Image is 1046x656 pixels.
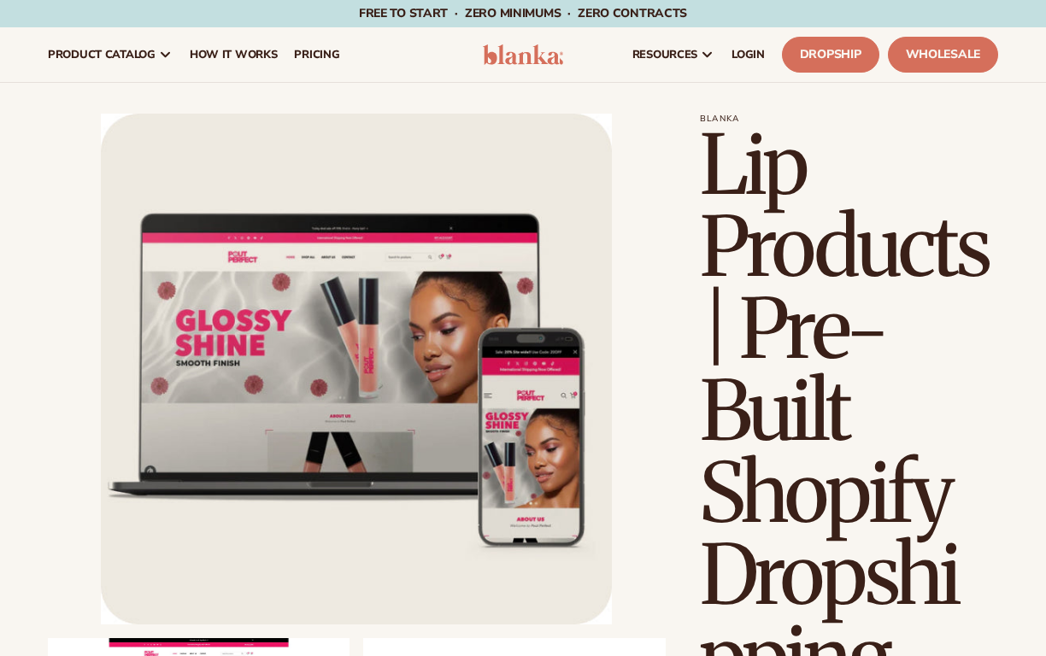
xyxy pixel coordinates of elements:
[624,27,723,82] a: resources
[888,37,998,73] a: Wholesale
[359,5,687,21] span: Free to start · ZERO minimums · ZERO contracts
[190,48,278,61] span: How It Works
[732,48,765,61] span: LOGIN
[723,27,773,82] a: LOGIN
[181,27,286,82] a: How It Works
[483,44,563,65] img: logo
[285,27,348,82] a: pricing
[294,48,339,61] span: pricing
[782,37,879,73] a: Dropship
[39,27,181,82] a: product catalog
[700,114,998,124] p: Blanka
[48,48,156,61] span: product catalog
[632,48,697,61] span: resources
